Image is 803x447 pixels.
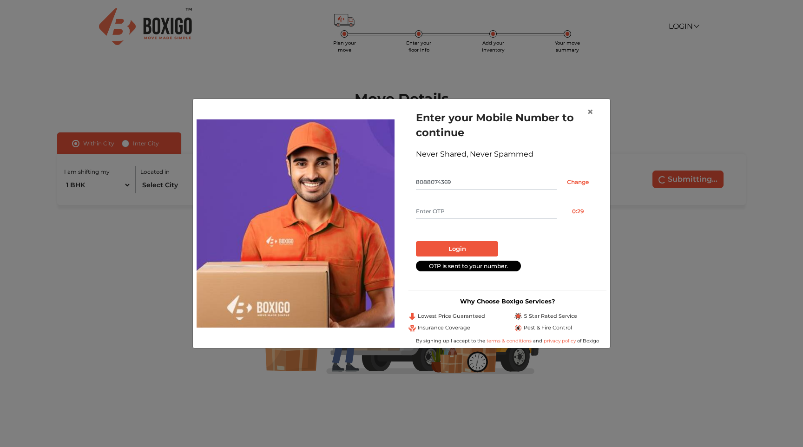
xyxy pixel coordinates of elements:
button: 0:29 [557,204,599,219]
a: terms & conditions [487,338,533,344]
span: 5 Star Rated Service [524,312,577,320]
button: Login [416,241,498,257]
h1: Enter your Mobile Number to continue [416,110,599,140]
img: relocation-img [197,119,395,328]
input: Change [557,175,599,190]
span: Pest & Fire Control [524,324,572,332]
input: Enter OTP [416,204,557,219]
span: Lowest Price Guaranteed [418,312,485,320]
input: Mobile No [416,175,557,190]
div: By signing up I accept to the and of Boxigo [408,337,606,344]
button: Close [579,99,601,125]
div: OTP is sent to your number. [416,261,521,271]
span: Insurance Coverage [418,324,470,332]
span: × [587,105,593,118]
h3: Why Choose Boxigo Services? [408,298,606,305]
a: privacy policy [542,338,577,344]
div: Never Shared, Never Spammed [416,149,599,160]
